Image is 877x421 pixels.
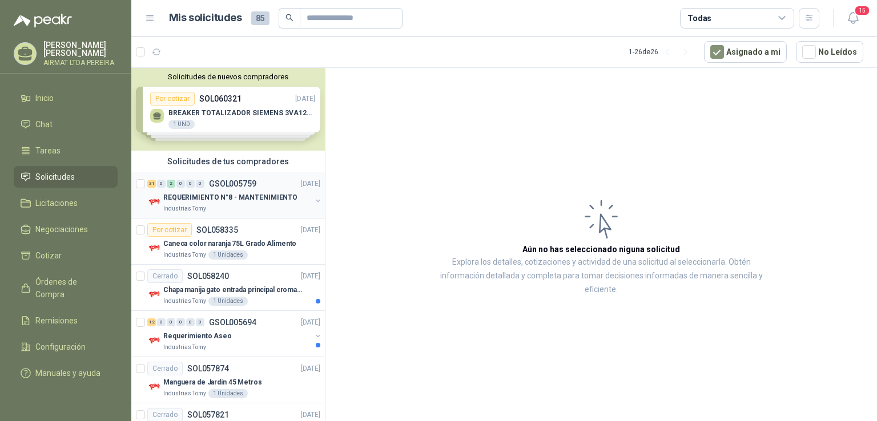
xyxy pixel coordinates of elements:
[14,192,118,214] a: Licitaciones
[35,314,78,327] span: Remisiones
[147,269,183,283] div: Cerrado
[147,362,183,375] div: Cerrado
[147,380,161,394] img: Company Logo
[163,297,206,306] p: Industrias Tomy
[187,365,229,373] p: SOL057874
[147,334,161,347] img: Company Logo
[136,72,320,81] button: Solicitudes de nuevos compradores
[629,43,695,61] div: 1 - 26 de 26
[196,318,204,326] div: 0
[163,331,232,342] p: Requerimiento Aseo
[14,362,118,384] a: Manuales y ayuda
[35,223,88,236] span: Negociaciones
[169,10,242,26] h1: Mis solicitudes
[704,41,787,63] button: Asignado a mi
[35,171,75,183] span: Solicitudes
[35,92,54,104] span: Inicio
[147,315,323,352] a: 12 0 0 0 0 0 GSOL005694[DATE] Company LogoRequerimiento AseoIndustrias Tomy
[301,179,320,189] p: [DATE]
[208,250,248,260] div: 1 Unidades
[301,225,320,236] p: [DATE]
[186,318,195,326] div: 0
[163,285,305,295] p: Chapa manija gato entrada principal cromado mate llave de seguridad
[14,218,118,240] a: Negociaciones
[301,363,320,374] p: [DATE]
[35,118,53,131] span: Chat
[131,68,325,151] div: Solicitudes de nuevos compradoresPor cotizarSOL060321[DATE] BREAKER TOTALIZADOR SIEMENS 3VA1220-S...
[187,411,229,419] p: SOL057821
[35,197,78,209] span: Licitaciones
[167,180,175,188] div: 2
[209,180,256,188] p: GSOL005759
[176,180,185,188] div: 0
[301,410,320,420] p: [DATE]
[43,41,118,57] p: [PERSON_NAME] [PERSON_NAME]
[440,256,763,297] p: Explora los detalles, cotizaciones y actividad de una solicitud al seleccionarla. Obtén informaci...
[687,12,711,25] div: Todas
[209,318,256,326] p: GSOL005694
[147,223,192,237] div: Por cotizar
[14,114,118,135] a: Chat
[14,14,72,27] img: Logo peakr
[147,318,156,326] div: 12
[131,218,325,265] a: Por cotizarSOL058335[DATE] Company LogoCaneca color naranja 75L Grado AlimentoIndustrias Tomy1 Un...
[35,341,86,353] span: Configuración
[14,166,118,188] a: Solicitudes
[147,241,161,255] img: Company Logo
[163,238,296,249] p: Caneca color naranja 75L Grado Alimento
[14,310,118,331] a: Remisiones
[163,343,206,352] p: Industrias Tomy
[163,192,297,203] p: REQUERIMIENTO N°8 - MANTENIMIENTO
[14,87,118,109] a: Inicio
[131,151,325,172] div: Solicitudes de tus compradores
[187,272,229,280] p: SOL058240
[301,271,320,282] p: [DATE]
[163,204,206,213] p: Industrias Tomy
[167,318,175,326] div: 0
[35,249,62,262] span: Cotizar
[163,250,206,260] p: Industrias Tomy
[147,195,161,209] img: Company Logo
[176,318,185,326] div: 0
[157,180,166,188] div: 0
[522,243,680,256] h3: Aún no has seleccionado niguna solicitud
[35,367,100,379] span: Manuales y ayuda
[251,11,269,25] span: 85
[208,297,248,306] div: 1 Unidades
[14,271,118,305] a: Órdenes de Compra
[301,317,320,328] p: [DATE]
[163,377,262,388] p: Manguera de Jardín 45 Metros
[131,357,325,403] a: CerradoSOL057874[DATE] Company LogoManguera de Jardín 45 MetrosIndustrias Tomy1 Unidades
[196,180,204,188] div: 0
[157,318,166,326] div: 0
[14,245,118,266] a: Cotizar
[854,5,870,16] span: 15
[14,140,118,161] a: Tareas
[163,389,206,398] p: Industrias Tomy
[208,389,248,398] div: 1 Unidades
[147,177,323,213] a: 31 0 2 0 0 0 GSOL005759[DATE] Company LogoREQUERIMIENTO N°8 - MANTENIMIENTOIndustrias Tomy
[131,265,325,311] a: CerradoSOL058240[DATE] Company LogoChapa manija gato entrada principal cromado mate llave de segu...
[35,276,107,301] span: Órdenes de Compra
[35,144,61,157] span: Tareas
[147,180,156,188] div: 31
[14,336,118,358] a: Configuración
[186,180,195,188] div: 0
[285,14,293,22] span: search
[43,59,118,66] p: AIRMAT LTDA PEREIRA
[796,41,863,63] button: No Leídos
[196,226,238,234] p: SOL058335
[147,288,161,301] img: Company Logo
[843,8,863,29] button: 15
